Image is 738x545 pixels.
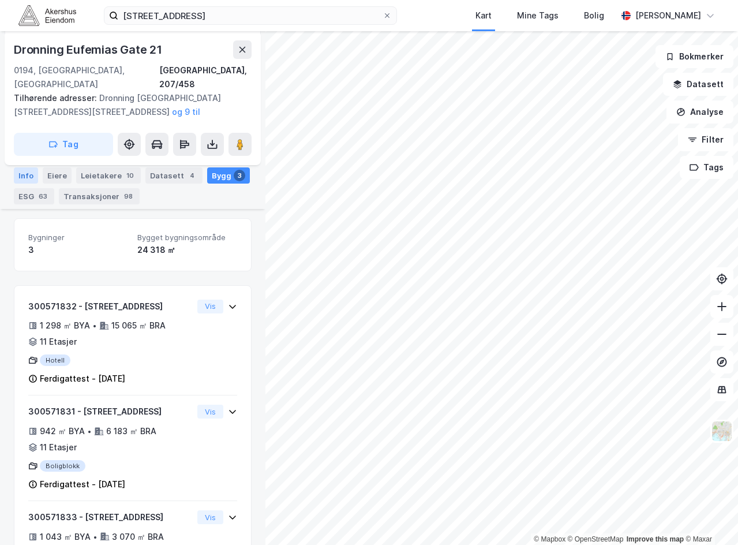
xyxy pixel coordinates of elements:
[28,233,128,242] span: Bygninger
[76,167,141,184] div: Leietakere
[40,477,125,491] div: Ferdigattest - [DATE]
[59,188,140,204] div: Transaksjoner
[14,133,113,156] button: Tag
[680,156,733,179] button: Tags
[655,45,733,68] button: Bokmerker
[40,335,77,349] div: 11 Etasjer
[635,9,701,23] div: [PERSON_NAME]
[137,243,237,257] div: 24 318 ㎡
[159,64,252,91] div: [GEOGRAPHIC_DATA], 207/458
[14,91,242,119] div: Dronning [GEOGRAPHIC_DATA][STREET_ADDRESS][STREET_ADDRESS]
[663,73,733,96] button: Datasett
[93,532,98,542] div: •
[137,233,237,242] span: Bygget bygningsområde
[627,535,684,543] a: Improve this map
[43,167,72,184] div: Eiere
[40,530,91,544] div: 1 043 ㎡ BYA
[197,510,223,524] button: Vis
[678,128,733,151] button: Filter
[28,300,193,313] div: 300571832 - [STREET_ADDRESS]
[87,427,92,436] div: •
[28,243,128,257] div: 3
[18,5,76,25] img: akershus-eiendom-logo.9091f326c980b4bce74ccdd9f866810c.svg
[475,9,492,23] div: Kart
[40,319,90,333] div: 1 298 ㎡ BYA
[197,300,223,313] button: Vis
[14,188,54,204] div: ESG
[145,167,203,184] div: Datasett
[112,530,164,544] div: 3 070 ㎡ BRA
[234,170,245,181] div: 3
[92,321,97,330] div: •
[680,490,738,545] div: Kontrollprogram for chat
[122,191,135,202] div: 98
[118,7,383,24] input: Søk på adresse, matrikkel, gårdeiere, leietakere eller personer
[111,319,166,333] div: 15 065 ㎡ BRA
[517,9,559,23] div: Mine Tags
[666,100,733,124] button: Analyse
[197,405,223,419] button: Vis
[40,424,85,438] div: 942 ㎡ BYA
[14,167,38,184] div: Info
[40,441,77,454] div: 11 Etasjer
[14,64,159,91] div: 0194, [GEOGRAPHIC_DATA], [GEOGRAPHIC_DATA]
[186,170,198,181] div: 4
[28,510,193,524] div: 300571833 - [STREET_ADDRESS]
[28,405,193,419] div: 300571831 - [STREET_ADDRESS]
[36,191,50,202] div: 63
[207,167,250,184] div: Bygg
[14,93,99,103] span: Tilhørende adresser:
[711,420,733,442] img: Z
[40,372,125,386] div: Ferdigattest - [DATE]
[568,535,624,543] a: OpenStreetMap
[534,535,565,543] a: Mapbox
[124,170,136,181] div: 10
[680,490,738,545] iframe: Chat Widget
[14,40,164,59] div: Dronning Eufemias Gate 21
[106,424,156,438] div: 6 183 ㎡ BRA
[584,9,604,23] div: Bolig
